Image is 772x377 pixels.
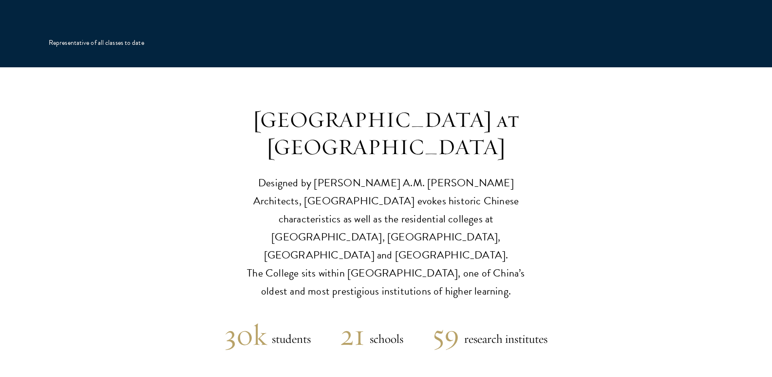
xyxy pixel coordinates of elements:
[49,38,144,48] div: Representative of all classes to date
[340,317,365,353] h2: 21
[365,329,403,349] h5: schools
[267,329,311,349] h5: students
[235,106,537,161] h3: [GEOGRAPHIC_DATA] at [GEOGRAPHIC_DATA]
[433,317,459,353] h2: 59
[459,329,547,349] h5: research institutes
[235,174,537,300] p: Designed by [PERSON_NAME] A.M. [PERSON_NAME] Architects, [GEOGRAPHIC_DATA] evokes historic Chines...
[225,317,267,353] h2: 30k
